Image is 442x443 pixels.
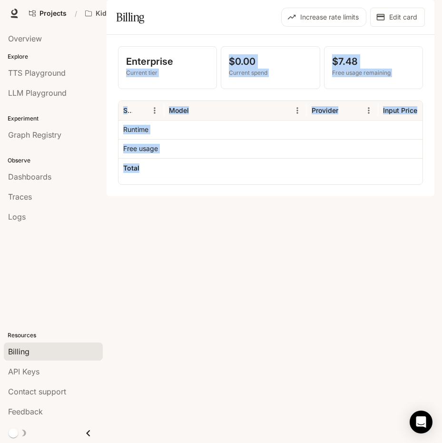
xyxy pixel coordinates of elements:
div: Model [169,106,189,114]
button: Menu [362,103,376,118]
button: Sort [133,103,147,118]
div: Input Price [383,106,417,114]
p: $0.00 [229,54,312,69]
button: Open workspace menu [81,4,162,23]
button: Menu [147,103,162,118]
button: Edit card [370,8,425,27]
div: Service [123,106,132,114]
div: Open Intercom Messenger [410,411,432,433]
button: Menu [290,103,304,118]
p: Free usage remaining [332,69,415,77]
button: Sort [190,103,204,118]
p: Current spend [229,69,312,77]
span: Projects [39,10,67,18]
p: Enterprise [126,54,209,69]
a: Go to projects [25,4,71,23]
button: Increase rate limits [281,8,366,27]
button: Sort [418,103,432,118]
p: Current tier [126,69,209,77]
h1: Billing [116,8,144,27]
button: Sort [339,103,354,118]
p: $7.48 [332,54,415,69]
p: Runtime [123,125,148,134]
p: Free usage [123,144,158,153]
div: / [71,9,81,19]
div: Provider [312,106,338,114]
p: Kidstopia - Live [96,10,147,18]
h6: Total [123,163,139,173]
